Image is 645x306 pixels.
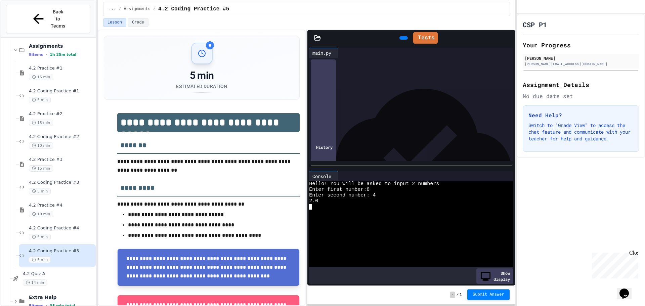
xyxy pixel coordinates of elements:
[158,5,229,13] span: 4.2 Coding Practice #5
[29,74,53,80] span: 15 min
[176,70,227,82] div: 5 min
[473,292,504,297] span: Submit Answer
[29,52,43,57] span: 9 items
[29,180,94,185] span: 4.2 Coding Practice #3
[523,20,547,29] h1: CSP P1
[309,181,439,187] span: Hello! You will be asked to input 2 numbers
[103,18,126,27] button: Lesson
[450,292,455,298] span: -
[29,211,53,217] span: 10 min
[525,61,637,67] div: [PERSON_NAME][EMAIL_ADDRESS][DOMAIN_NAME]
[311,59,336,235] div: History
[523,92,639,100] div: No due date set
[29,43,94,49] span: Assignments
[460,292,462,298] span: 1
[467,289,510,300] button: Submit Answer
[29,88,94,94] span: 4.2 Coding Practice #1
[29,142,53,149] span: 10 min
[23,271,94,277] span: 4.2 Quiz A
[50,8,66,30] span: Back to Teams
[29,65,94,71] span: 4.2 Practice #1
[309,49,335,56] div: main.py
[29,225,94,231] span: 4.2 Coding Practice #4
[29,294,94,300] span: Extra Help
[46,52,47,57] span: •
[457,292,459,298] span: /
[617,279,638,299] iframe: chat widget
[309,48,338,58] div: main.py
[309,192,376,198] span: Enter second number: 4
[29,248,94,254] span: 4.2 Coding Practice #5
[523,40,639,50] h2: Your Progress
[153,6,156,12] span: /
[124,6,150,12] span: Assignments
[3,3,46,43] div: Chat with us now!Close
[523,80,639,89] h2: Assignment Details
[109,6,116,12] span: ...
[476,268,513,284] div: Show display
[29,111,94,117] span: 4.2 Practice #2
[29,257,51,263] span: 5 min
[29,234,51,240] span: 5 min
[29,157,94,163] span: 4.2 Practice #3
[50,52,76,57] span: 1h 25m total
[309,187,370,192] span: Enter first number:8
[29,188,51,194] span: 5 min
[413,32,438,44] a: Tests
[29,203,94,208] span: 4.2 Practice #4
[23,279,47,286] span: 14 min
[29,97,51,103] span: 5 min
[176,83,227,90] div: Estimated Duration
[309,198,318,204] span: 2.0
[309,171,338,181] div: Console
[6,5,90,33] button: Back to Teams
[589,250,638,278] iframe: chat widget
[528,122,633,142] p: Switch to "Grade View" to access the chat feature and communicate with your teacher for help and ...
[29,120,53,126] span: 15 min
[528,111,633,119] h3: Need Help?
[119,6,121,12] span: /
[29,165,53,172] span: 15 min
[309,173,335,180] div: Console
[29,134,94,140] span: 4.2 Coding Practice #2
[128,18,148,27] button: Grade
[525,55,637,61] div: [PERSON_NAME]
